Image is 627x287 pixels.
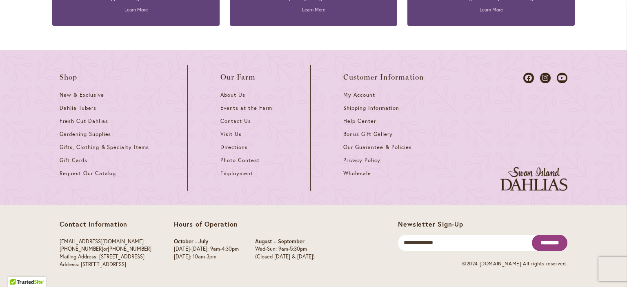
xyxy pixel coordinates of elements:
[343,170,371,177] span: Wholesale
[60,157,87,164] span: Gift Cards
[462,260,567,267] span: ©2024 [DOMAIN_NAME] All rights reserved.
[398,220,463,228] span: Newsletter Sign-Up
[174,220,315,228] p: Hours of Operation
[60,144,149,151] span: Gifts, Clothing & Specialty Items
[220,157,260,164] span: Photo Contest
[343,157,380,164] span: Privacy Policy
[60,118,108,125] span: Fresh Cut Dahlias
[523,73,534,83] a: Dahlias on Facebook
[302,7,325,13] a: Learn More
[60,245,103,252] a: [PHONE_NUMBER]
[6,258,29,281] iframe: Launch Accessibility Center
[343,118,376,125] span: Help Center
[60,91,104,98] span: New & Exclusive
[343,131,392,138] span: Bonus Gift Gallery
[220,170,253,177] span: Employment
[343,144,411,151] span: Our Guarantee & Policies
[220,118,251,125] span: Contact Us
[174,253,239,261] p: [DATE]: 10am-3pm
[125,7,148,13] a: Learn More
[108,245,151,252] a: [PHONE_NUMBER]
[60,105,96,111] span: Dahlia Tubers
[174,238,239,246] p: October - July
[220,91,245,98] span: About Us
[60,238,151,268] p: or Mailing Address: [STREET_ADDRESS] Address: [STREET_ADDRESS]
[174,245,239,253] p: [DATE]-[DATE]: 9am-4:30pm
[220,73,256,81] span: Our Farm
[60,131,111,138] span: Gardening Supplies
[60,220,151,228] p: Contact Information
[255,253,315,261] p: (Closed [DATE] & [DATE])
[480,7,503,13] a: Learn More
[343,73,424,81] span: Customer Information
[220,144,248,151] span: Directions
[220,131,242,138] span: Visit Us
[60,73,78,81] span: Shop
[255,238,315,246] p: August – September
[220,105,272,111] span: Events at the Farm
[343,91,375,98] span: My Account
[60,170,116,177] span: Request Our Catalog
[255,245,315,253] p: Wed-Sun: 9am-5:30pm
[540,73,551,83] a: Dahlias on Instagram
[60,238,144,245] a: [EMAIL_ADDRESS][DOMAIN_NAME]
[343,105,399,111] span: Shipping Information
[557,73,567,83] a: Dahlias on Youtube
